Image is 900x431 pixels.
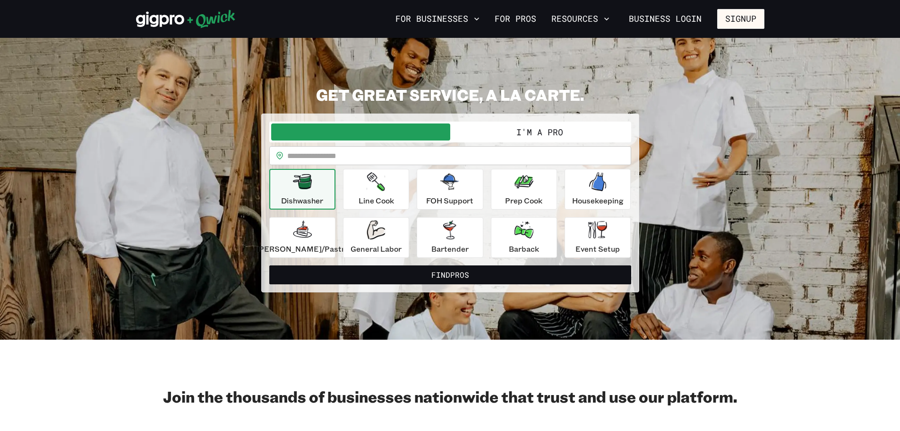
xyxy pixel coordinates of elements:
[491,217,557,258] button: Barback
[281,195,323,206] p: Dishwasher
[621,9,710,29] a: Business Login
[717,9,764,29] button: Signup
[269,265,631,284] button: FindPros
[271,123,450,141] button: I'm a Business
[269,217,335,258] button: [PERSON_NAME]/Pastry
[269,169,335,210] button: Dishwasher
[509,243,539,255] p: Barback
[450,123,629,141] button: I'm a Pro
[431,243,469,255] p: Bartender
[417,169,483,210] button: FOH Support
[343,217,409,258] button: General Labor
[359,195,394,206] p: Line Cook
[548,11,613,27] button: Resources
[565,169,631,210] button: Housekeeping
[417,217,483,258] button: Bartender
[343,169,409,210] button: Line Cook
[392,11,483,27] button: For Businesses
[565,217,631,258] button: Event Setup
[575,243,620,255] p: Event Setup
[491,11,540,27] a: For Pros
[572,195,624,206] p: Housekeeping
[351,243,402,255] p: General Labor
[491,169,557,210] button: Prep Cook
[256,243,349,255] p: [PERSON_NAME]/Pastry
[136,387,764,406] h2: Join the thousands of businesses nationwide that trust and use our platform.
[505,195,542,206] p: Prep Cook
[426,195,473,206] p: FOH Support
[261,85,639,104] h2: GET GREAT SERVICE, A LA CARTE.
